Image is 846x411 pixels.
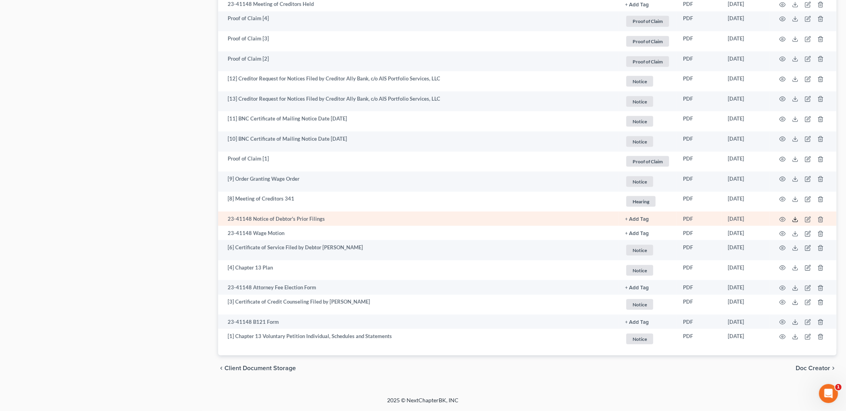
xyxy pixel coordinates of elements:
span: Notice [626,136,653,147]
span: Notice [626,76,653,87]
td: PDF [677,52,721,72]
div: 2025 © NextChapterBK, INC [197,397,649,411]
td: PDF [677,192,721,212]
a: Proof of Claim [625,155,670,168]
span: Notice [626,116,653,127]
td: PDF [677,172,721,192]
td: [9] Order Granting Wage Order [218,172,619,192]
span: Proof of Claim [626,36,669,47]
button: + Add Tag [625,2,649,8]
td: [DATE] [721,315,770,329]
td: PDF [677,315,721,329]
td: 23-41148 Attorney Fee Election Form [218,280,619,294]
td: [DATE] [721,11,770,32]
td: PDF [677,329,721,349]
a: + Add Tag [625,215,670,223]
td: [11] BNC Certificate of Mailing Notice Date [DATE] [218,111,619,132]
span: Hearing [626,196,656,207]
span: 1 [835,384,842,390]
td: [DATE] [721,226,770,240]
iframe: Intercom live chat [819,384,838,403]
a: + Add Tag [625,229,670,237]
a: + Add Tag [625,0,670,8]
a: + Add Tag [625,318,670,326]
td: Proof of Claim [2] [218,52,619,72]
td: [DATE] [721,132,770,152]
a: Notice [625,264,670,277]
td: [DATE] [721,240,770,260]
td: [DATE] [721,260,770,281]
td: [DATE] [721,192,770,212]
td: [8] Meeting of Creditors 341 [218,192,619,212]
td: Proof of Claim [4] [218,11,619,32]
td: [DATE] [721,280,770,294]
td: PDF [677,226,721,240]
td: [DATE] [721,31,770,52]
td: [1] Chapter 13 Voluntary Petition Individual, Schedules and Statements [218,329,619,349]
a: Notice [625,175,670,188]
a: + Add Tag [625,284,670,291]
td: PDF [677,71,721,92]
td: PDF [677,280,721,294]
a: Notice [625,75,670,88]
td: [DATE] [721,172,770,192]
button: + Add Tag [625,217,649,222]
a: Notice [625,298,670,311]
td: 23-41148 B121 Form [218,315,619,329]
td: Proof of Claim [1] [218,152,619,172]
td: PDF [677,260,721,281]
button: chevron_left Client Document Storage [218,365,296,371]
a: Proof of Claim [625,15,670,28]
button: Doc Creator chevron_right [796,365,836,371]
td: PDF [677,295,721,315]
td: [13] Creditor Request for Notices Filed by Creditor Ally Bank, c/o AIS Portfolio Services, LLC [218,92,619,112]
td: 23-41148 Wage Motion [218,226,619,240]
td: [DATE] [721,212,770,226]
i: chevron_left [218,365,224,371]
a: Notice [625,115,670,128]
a: Notice [625,244,670,257]
i: chevron_right [830,365,836,371]
td: PDF [677,152,721,172]
td: PDF [677,92,721,112]
td: PDF [677,11,721,32]
a: Proof of Claim [625,55,670,68]
span: Client Document Storage [224,365,296,371]
button: + Add Tag [625,320,649,325]
a: Notice [625,95,670,108]
td: [DATE] [721,71,770,92]
a: Notice [625,333,670,346]
span: Notice [626,299,653,310]
span: Notice [626,176,653,187]
td: [DATE] [721,52,770,72]
span: Proof of Claim [626,156,669,167]
td: 23-41148 Notice of Debtor's Prior Filings [218,212,619,226]
td: PDF [677,111,721,132]
span: Proof of Claim [626,56,669,67]
a: Notice [625,135,670,148]
span: Notice [626,96,653,107]
td: PDF [677,240,721,260]
td: [DATE] [721,152,770,172]
td: PDF [677,132,721,152]
button: + Add Tag [625,285,649,291]
span: Notice [626,245,653,256]
td: [DATE] [721,295,770,315]
span: Notice [626,334,653,344]
td: Proof of Claim [3] [218,31,619,52]
td: [10] BNC Certificate of Mailing Notice Date [DATE] [218,132,619,152]
td: [DATE] [721,329,770,349]
button: + Add Tag [625,231,649,236]
span: Proof of Claim [626,16,669,27]
td: [3] Certificate of Credit Counseling Filed by [PERSON_NAME] [218,295,619,315]
span: Notice [626,265,653,276]
td: [DATE] [721,92,770,112]
td: [6] Certificate of Service Filed by Debtor [PERSON_NAME] [218,240,619,260]
span: Doc Creator [796,365,830,371]
td: [DATE] [721,111,770,132]
a: Hearing [625,195,670,208]
td: [4] Chapter 13 Plan [218,260,619,281]
td: [12] Creditor Request for Notices Filed by Creditor Ally Bank, c/o AIS Portfolio Services, LLC [218,71,619,92]
td: PDF [677,31,721,52]
td: PDF [677,212,721,226]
